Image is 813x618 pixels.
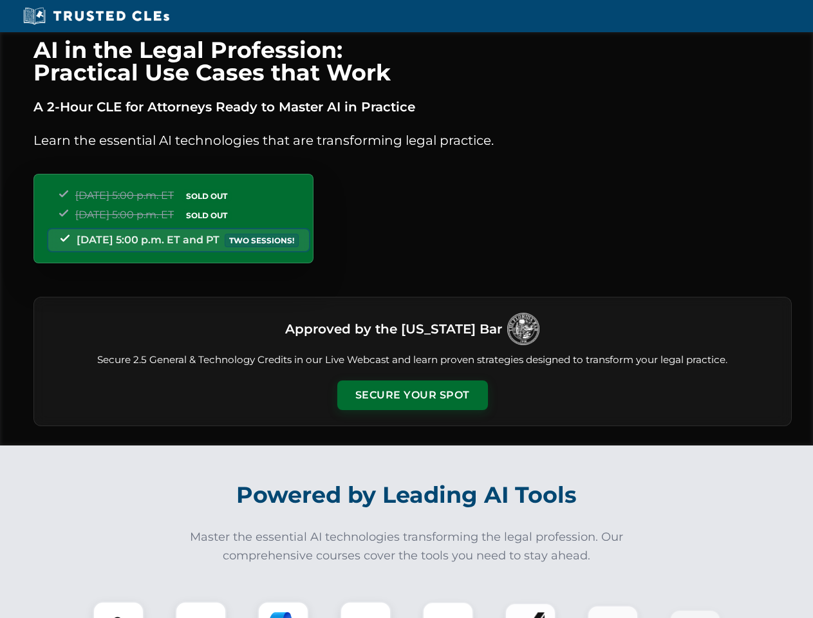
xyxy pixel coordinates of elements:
span: SOLD OUT [182,209,232,222]
p: A 2-Hour CLE for Attorneys Ready to Master AI in Practice [33,97,792,117]
span: SOLD OUT [182,189,232,203]
h3: Approved by the [US_STATE] Bar [285,317,502,341]
p: Learn the essential AI technologies that are transforming legal practice. [33,130,792,151]
h2: Powered by Leading AI Tools [50,473,763,518]
span: [DATE] 5:00 p.m. ET [75,209,174,221]
button: Secure Your Spot [337,380,488,410]
span: [DATE] 5:00 p.m. ET [75,189,174,201]
img: Logo [507,313,539,345]
p: Master the essential AI technologies transforming the legal profession. Our comprehensive courses... [182,528,632,565]
p: Secure 2.5 General & Technology Credits in our Live Webcast and learn proven strategies designed ... [50,353,776,368]
h1: AI in the Legal Profession: Practical Use Cases that Work [33,39,792,84]
img: Trusted CLEs [19,6,173,26]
